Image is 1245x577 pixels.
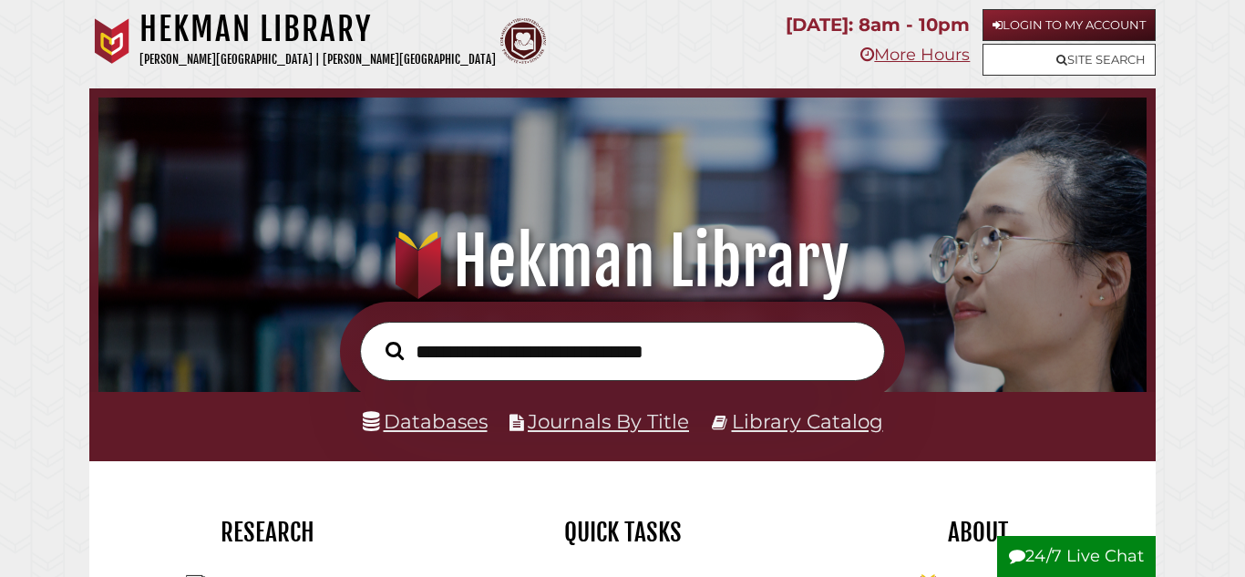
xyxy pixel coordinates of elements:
a: Library Catalog [732,409,883,433]
img: Calvin Theological Seminary [500,18,546,64]
h1: Hekman Library [117,222,1127,302]
h2: Research [103,517,431,548]
a: Databases [363,409,488,433]
a: More Hours [860,45,970,65]
p: [PERSON_NAME][GEOGRAPHIC_DATA] | [PERSON_NAME][GEOGRAPHIC_DATA] [139,49,496,70]
p: [DATE]: 8am - 10pm [786,9,970,41]
a: Journals By Title [528,409,689,433]
a: Login to My Account [983,9,1156,41]
img: Calvin University [89,18,135,64]
h1: Hekman Library [139,9,496,49]
i: Search [386,341,404,361]
h2: Quick Tasks [458,517,787,548]
h2: About [814,517,1142,548]
a: Site Search [983,44,1156,76]
button: Search [376,336,413,365]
